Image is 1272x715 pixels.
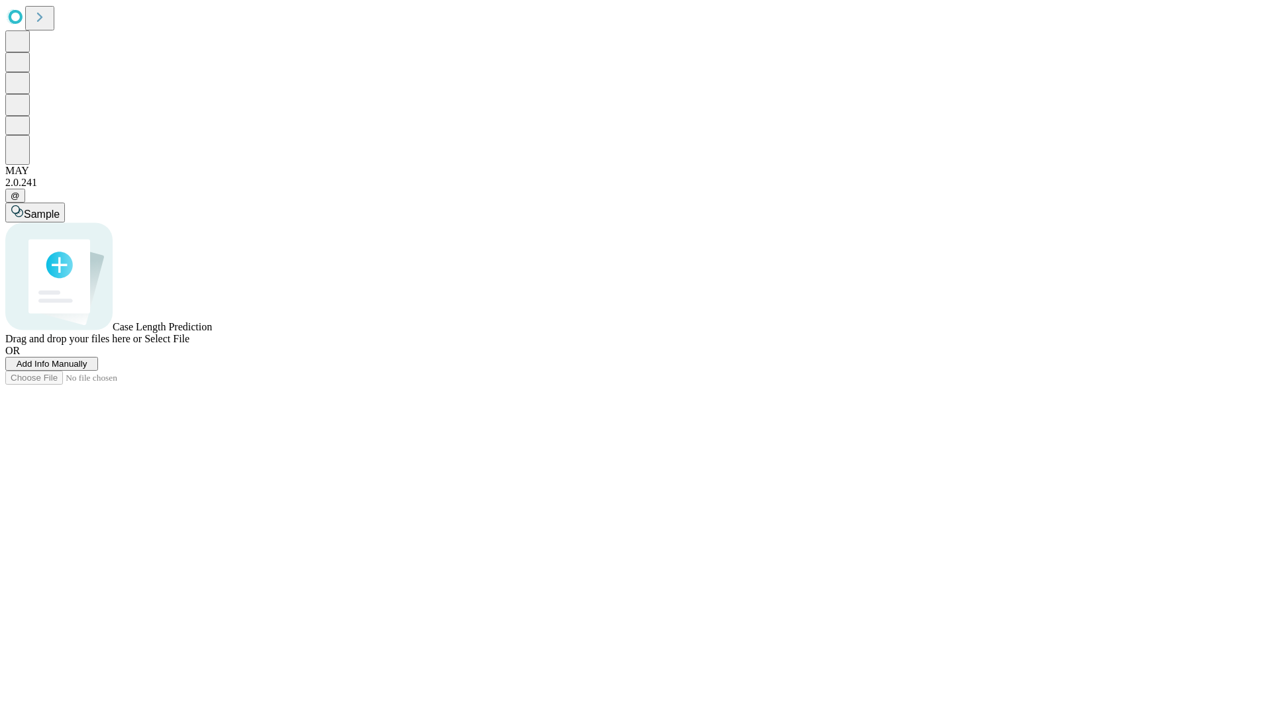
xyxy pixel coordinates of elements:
button: @ [5,189,25,203]
span: Case Length Prediction [113,321,212,332]
span: @ [11,191,20,201]
button: Sample [5,203,65,222]
div: 2.0.241 [5,177,1267,189]
span: OR [5,345,20,356]
span: Sample [24,209,60,220]
button: Add Info Manually [5,357,98,371]
span: Select File [144,333,189,344]
div: MAY [5,165,1267,177]
span: Add Info Manually [17,359,87,369]
span: Drag and drop your files here or [5,333,142,344]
